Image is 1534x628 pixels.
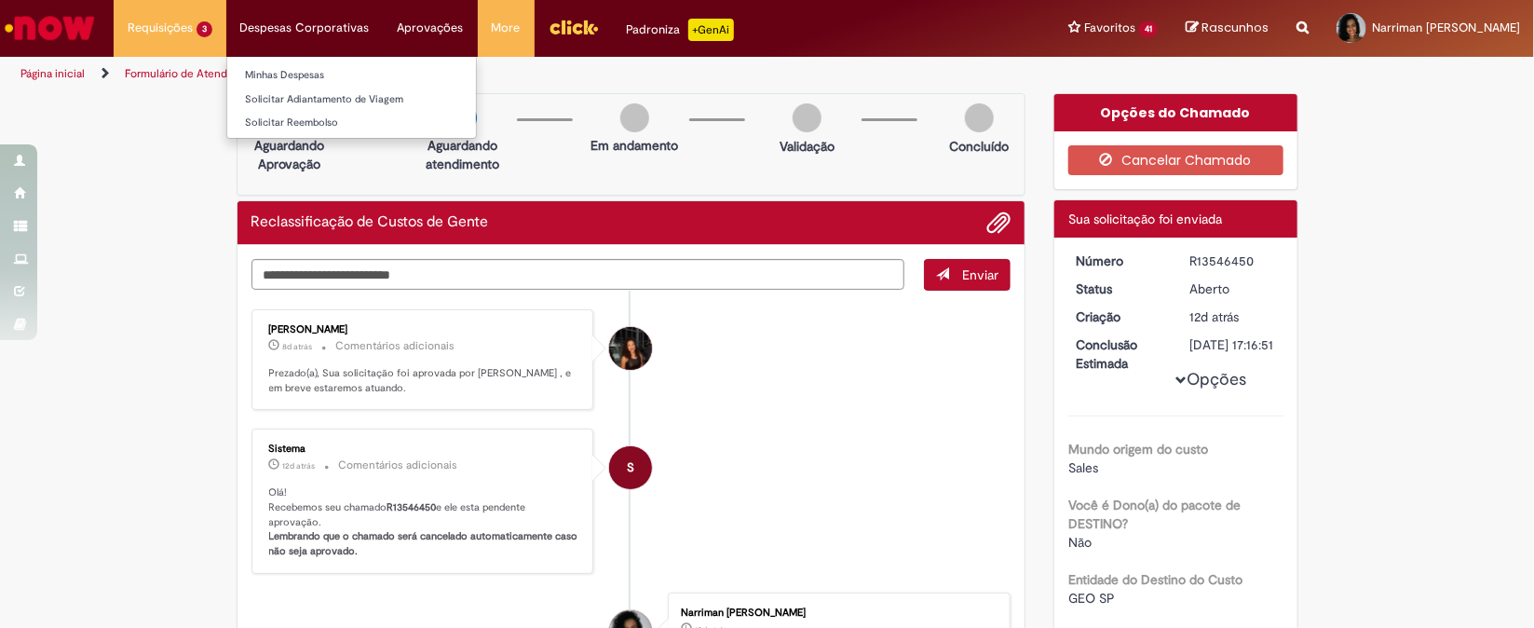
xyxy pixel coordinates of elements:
a: Página inicial [20,66,85,81]
span: Rascunhos [1201,19,1269,36]
span: S [627,445,634,490]
time: 18/09/2025 10:52:23 [283,460,316,471]
time: 18/09/2025 10:52:10 [1190,308,1240,325]
small: Comentários adicionais [339,457,458,473]
div: Maria Julia Modesto Leriano [609,327,652,370]
span: Requisições [128,19,193,37]
dt: Status [1062,280,1176,298]
span: More [492,19,521,37]
button: Adicionar anexos [986,211,1011,235]
p: Aguardando atendimento [417,136,508,173]
time: 22/09/2025 10:16:51 [283,341,313,352]
button: Enviar [924,259,1011,291]
img: click_logo_yellow_360x200.png [549,13,599,41]
div: [PERSON_NAME] [269,324,579,335]
div: [DATE] 17:16:51 [1190,335,1277,354]
dt: Número [1062,252,1176,270]
div: R13546450 [1190,252,1277,270]
b: Você é Dono(a) do pacote de DESTINO? [1068,497,1241,532]
textarea: Digite sua mensagem aqui... [251,259,905,291]
span: 3 [197,21,212,37]
img: img-circle-grey.png [965,103,994,132]
a: Solicitar Adiantamento de Viagem [227,89,476,110]
img: ServiceNow [2,9,98,47]
span: 41 [1139,21,1158,37]
small: Comentários adicionais [336,338,455,354]
b: Lembrando que o chamado será cancelado automaticamente caso não seja aprovado. [269,529,581,558]
div: 18/09/2025 10:52:10 [1190,307,1277,326]
span: 8d atrás [283,341,313,352]
span: Favoritos [1084,19,1135,37]
b: Mundo origem do custo [1068,441,1208,457]
span: 12d atrás [1190,308,1240,325]
ul: Despesas Corporativas [226,56,477,139]
p: Prezado(a), Sua solicitação foi aprovada por [PERSON_NAME] , e em breve estaremos atuando. [269,366,579,395]
img: img-circle-grey.png [793,103,821,132]
span: Aprovações [398,19,464,37]
div: Opções do Chamado [1054,94,1297,131]
span: GEO SP [1068,590,1115,607]
div: Padroniza [627,19,734,41]
p: Aguardando Aprovação [245,136,335,173]
a: Rascunhos [1186,20,1269,37]
p: Validação [780,137,835,156]
div: Narriman [PERSON_NAME] [681,608,991,619]
span: Não [1068,534,1092,551]
a: Minhas Despesas [227,65,476,86]
span: Narriman [PERSON_NAME] [1372,20,1520,35]
div: Sistema [269,444,579,455]
div: System [609,446,652,489]
button: Cancelar Chamado [1068,145,1283,175]
dt: Criação [1062,307,1176,326]
dt: Conclusão Estimada [1062,335,1176,373]
b: Entidade do Destino do Custo [1068,571,1242,588]
ul: Trilhas de página [14,57,1009,91]
h2: Reclassificação de Custos de Gente Histórico de tíquete [251,214,489,231]
span: 12d atrás [283,460,316,471]
p: Olá! Recebemos seu chamado e ele esta pendente aprovação. [269,485,579,559]
p: Concluído [949,137,1009,156]
p: +GenAi [688,19,734,41]
span: Despesas Corporativas [240,19,370,37]
p: Em andamento [591,136,678,155]
b: R13546450 [387,500,437,514]
a: Formulário de Atendimento [125,66,263,81]
div: Aberto [1190,280,1277,298]
span: Sua solicitação foi enviada [1068,211,1222,227]
span: Sales [1068,459,1098,476]
a: Solicitar Reembolso [227,113,476,133]
img: img-circle-grey.png [620,103,649,132]
span: Enviar [962,266,998,283]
